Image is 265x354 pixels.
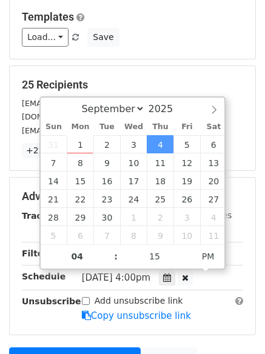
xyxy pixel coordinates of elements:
span: Mon [67,123,93,131]
span: September 11, 2025 [147,153,173,172]
span: Thu [147,123,173,131]
span: September 30, 2025 [93,208,120,226]
input: Year [145,103,189,115]
small: [EMAIL_ADDRESS][DOMAIN_NAME], [22,99,159,108]
span: October 3, 2025 [173,208,200,226]
span: September 23, 2025 [93,190,120,208]
span: September 4, 2025 [147,135,173,153]
span: September 13, 2025 [200,153,227,172]
label: Add unsubscribe link [95,295,183,307]
span: September 3, 2025 [120,135,147,153]
span: Sat [200,123,227,131]
span: September 26, 2025 [173,190,200,208]
span: October 10, 2025 [173,226,200,244]
span: October 6, 2025 [67,226,93,244]
span: September 2, 2025 [93,135,120,153]
span: October 8, 2025 [120,226,147,244]
h5: Advanced [22,190,243,203]
strong: Schedule [22,272,65,281]
span: September 15, 2025 [67,172,93,190]
input: Minute [118,244,192,269]
span: Fri [173,123,200,131]
span: September 19, 2025 [173,172,200,190]
span: October 11, 2025 [200,226,227,244]
span: October 9, 2025 [147,226,173,244]
span: October 7, 2025 [93,226,120,244]
span: September 25, 2025 [147,190,173,208]
span: October 5, 2025 [41,226,67,244]
span: September 17, 2025 [120,172,147,190]
span: September 16, 2025 [93,172,120,190]
span: September 14, 2025 [41,172,67,190]
span: September 1, 2025 [67,135,93,153]
span: September 28, 2025 [41,208,67,226]
span: Wed [120,123,147,131]
span: September 24, 2025 [120,190,147,208]
span: September 18, 2025 [147,172,173,190]
strong: Filters [22,249,53,258]
span: September 7, 2025 [41,153,67,172]
span: : [114,244,118,269]
span: August 31, 2025 [41,135,67,153]
span: September 22, 2025 [67,190,93,208]
strong: Unsubscribe [22,296,81,306]
iframe: Chat Widget [204,296,265,354]
input: Hour [41,244,115,269]
span: October 1, 2025 [120,208,147,226]
a: Copy unsubscribe link [82,310,191,321]
span: October 4, 2025 [200,208,227,226]
button: Save [87,28,119,47]
span: [DATE] 4:00pm [82,272,150,283]
a: Load... [22,28,69,47]
span: September 20, 2025 [200,172,227,190]
a: +22 more [22,143,73,158]
span: September 29, 2025 [67,208,93,226]
span: September 12, 2025 [173,153,200,172]
span: Sun [41,123,67,131]
span: September 8, 2025 [67,153,93,172]
small: [DOMAIN_NAME][EMAIL_ADDRESS][DOMAIN_NAME] [22,112,221,121]
span: September 21, 2025 [41,190,67,208]
span: October 2, 2025 [147,208,173,226]
span: September 9, 2025 [93,153,120,172]
small: [EMAIL_ADDRESS][DOMAIN_NAME] [22,126,157,135]
strong: Tracking [22,211,62,221]
span: September 10, 2025 [120,153,147,172]
span: September 6, 2025 [200,135,227,153]
span: Click to toggle [192,244,225,269]
span: September 27, 2025 [200,190,227,208]
span: September 5, 2025 [173,135,200,153]
a: Templates [22,10,74,23]
h5: 25 Recipients [22,78,243,92]
span: Tue [93,123,120,131]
